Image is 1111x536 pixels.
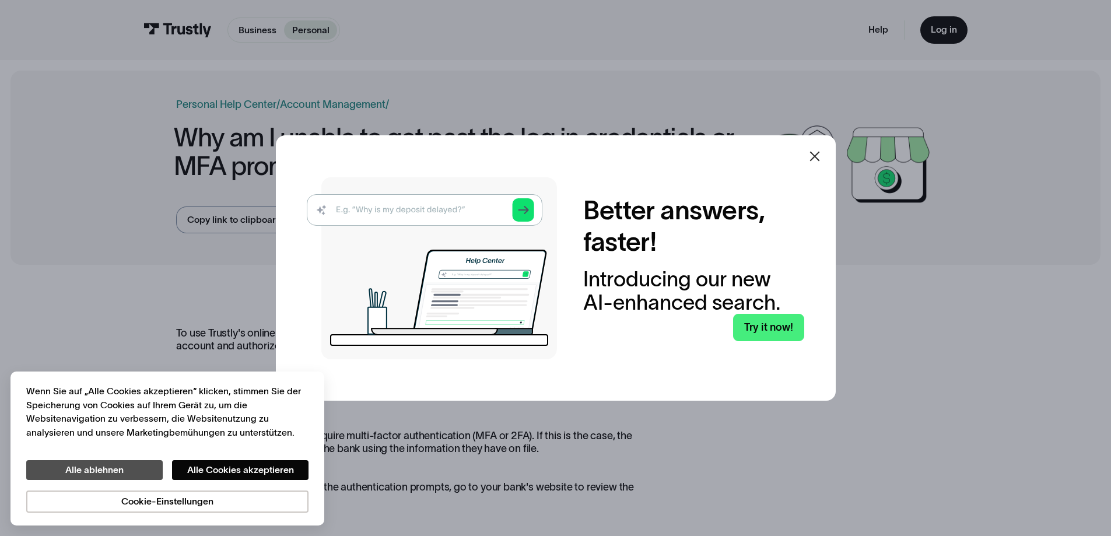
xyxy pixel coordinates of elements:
[26,491,309,513] button: Cookie-Einstellungen
[172,460,309,480] button: Alle Cookies akzeptieren
[26,460,163,480] button: Alle ablehnen
[26,384,309,512] div: Datenschutz
[583,268,804,314] div: Introducing our new AI-enhanced search.
[10,372,324,526] div: Cookie banner
[583,195,804,258] h2: Better answers, faster!
[733,314,804,341] a: Try it now!
[26,384,309,439] div: Wenn Sie auf „Alle Cookies akzeptieren“ klicken, stimmen Sie der Speicherung von Cookies auf Ihre...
